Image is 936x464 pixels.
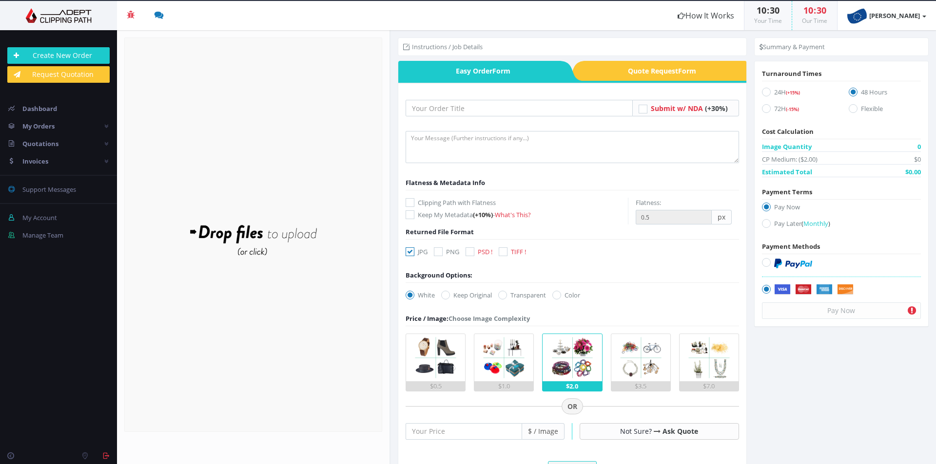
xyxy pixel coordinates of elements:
[406,290,435,300] label: White
[22,157,48,166] span: Invoices
[757,4,766,16] span: 10
[754,17,782,25] small: Your Time
[543,381,602,391] div: $2.0
[552,290,580,300] label: Color
[7,66,110,83] a: Request Quotation
[7,8,110,23] img: Adept Graphics
[406,227,474,236] span: Returned File Format
[406,381,465,391] div: $0.5
[770,4,780,16] span: 30
[786,106,799,112] span: (-15%)
[22,213,57,222] span: My Account
[762,242,820,251] span: Payment Methods
[406,210,628,220] label: Keep My Metadata -
[478,247,492,256] span: PSD !
[441,290,492,300] label: Keep Original
[406,314,448,323] span: Price / Image:
[636,198,661,207] label: Flatness:
[412,334,459,381] img: 1.png
[849,104,921,117] label: Flexible
[22,185,76,194] span: Support Messages
[434,247,459,257] label: PNG
[562,398,583,415] span: OR
[712,210,732,224] span: px
[474,381,533,391] div: $1.0
[7,47,110,64] a: Create New Order
[585,61,746,81] a: Quote RequestForm
[620,427,652,436] span: Not Sure?
[473,210,493,219] span: (+10%)
[685,334,733,381] img: 5.png
[668,1,744,30] a: How It Works
[847,6,867,25] img: timthumb.php
[914,154,921,164] span: $0
[22,139,58,148] span: Quotations
[498,290,546,300] label: Transparent
[22,231,63,240] span: Manage Team
[406,314,530,323] div: Choose Image Complexity
[762,104,834,117] label: 72H
[398,61,560,81] span: Easy Order
[480,334,527,381] img: 2.png
[762,167,812,177] span: Estimated Total
[492,66,510,75] i: Form
[762,202,921,215] label: Pay Now
[663,427,698,436] a: Ask Quote
[585,61,746,81] span: Quote Request
[651,104,703,113] span: Submit w/ NDA
[762,219,921,232] label: Pay Later
[495,210,531,219] a: What's This?
[406,423,522,440] input: Your Price
[786,104,799,113] a: (-15%)
[869,11,920,20] strong: [PERSON_NAME]
[611,381,670,391] div: $3.5
[813,4,817,16] span: :
[774,284,854,295] img: Securely by Stripe
[849,87,921,100] label: 48 Hours
[786,90,800,96] span: (+15%)
[398,61,560,81] a: Easy OrderForm
[817,4,826,16] span: 30
[522,423,565,440] span: $ / Image
[680,381,739,391] div: $7.0
[760,42,825,52] li: Summary & Payment
[406,178,485,187] span: Flatness & Metadata Info
[762,154,818,164] span: CP Medium: ($2.00)
[917,142,921,151] span: 0
[406,198,628,207] label: Clipping Path with Flatness
[801,219,830,228] a: (Monthly)
[651,104,728,113] a: Submit w/ NDA (+30%)
[774,259,812,268] img: PayPal
[762,69,821,78] span: Turnaround Times
[762,127,814,136] span: Cost Calculation
[22,122,55,130] span: My Orders
[802,17,827,25] small: Our Time
[762,87,834,100] label: 24H
[786,88,800,96] a: (+15%)
[803,4,813,16] span: 10
[838,1,936,30] a: [PERSON_NAME]
[762,142,812,151] span: Image Quantity
[406,270,472,280] div: Background Options:
[403,42,483,52] li: Instructions / Job Details
[617,334,664,381] img: 4.png
[549,334,596,381] img: 3.png
[766,4,770,16] span: :
[406,247,428,257] label: JPG
[705,104,728,113] span: (+30%)
[905,167,921,177] span: $0.00
[406,100,633,116] input: Your Order Title
[762,187,812,196] span: Payment Terms
[803,219,828,228] span: Monthly
[678,66,696,75] i: Form
[511,247,526,256] span: TIFF !
[22,104,57,113] span: Dashboard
